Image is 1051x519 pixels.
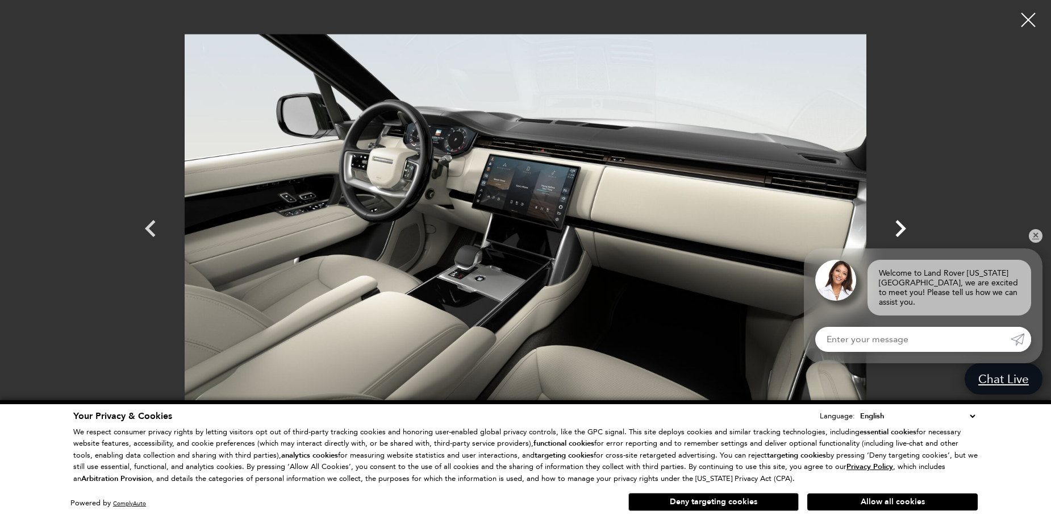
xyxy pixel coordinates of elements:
[883,206,917,257] div: Next
[628,493,799,511] button: Deny targeting cookies
[860,427,916,437] strong: essential cookies
[81,474,152,484] strong: Arbitration Provision
[857,410,978,422] select: Language Select
[281,450,338,460] strong: analytics cookies
[868,260,1031,315] div: Welcome to Land Rover [US_STATE][GEOGRAPHIC_DATA], we are excited to meet you! Please tell us how...
[533,438,594,449] strong: functional cookies
[134,206,168,257] div: Previous
[815,327,1011,352] input: Enter your message
[807,493,978,510] button: Allow all cookies
[73,426,978,485] p: We respect consumer privacy rights by letting visitors opt out of third-party tracking cookies an...
[73,410,172,422] span: Your Privacy & Cookies
[185,9,866,428] img: New 2025 Constellation Blue in Gloss Finish LAND ROVER SE 530PS image 5
[767,450,826,460] strong: targeting cookies
[70,500,146,507] div: Powered by
[113,500,146,507] a: ComplyAuto
[846,462,893,472] u: Privacy Policy
[535,450,594,460] strong: targeting cookies
[815,260,856,301] img: Agent profile photo
[965,363,1042,395] a: Chat Live
[820,412,855,420] div: Language:
[1011,327,1031,352] a: Submit
[973,371,1035,387] span: Chat Live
